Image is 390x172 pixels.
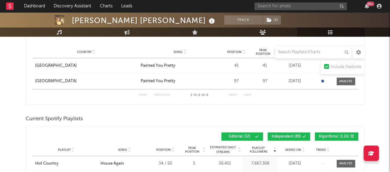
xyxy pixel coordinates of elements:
span: of [201,94,205,97]
div: Painted You Pretty [141,63,175,69]
div: 14 / 50 [152,161,179,167]
button: Last [244,94,252,97]
div: [GEOGRAPHIC_DATA] [35,78,77,84]
div: [DATE] [280,78,310,84]
span: Peak Position [253,48,273,56]
a: [GEOGRAPHIC_DATA] [35,78,138,84]
div: [DATE] [280,161,310,167]
button: Track [224,15,263,25]
span: Peak Position [183,146,202,154]
div: 97 [223,78,250,84]
button: Editorial(32) [221,132,263,141]
span: Position [156,148,171,152]
div: 5 [183,161,206,167]
span: Song [118,148,127,152]
div: House Again [101,161,124,167]
span: Current Spotify Playlists [26,115,83,123]
span: Editorial ( 32 ) [225,135,254,138]
div: 41 [223,63,250,69]
div: Hot Country [35,161,59,167]
span: Song [174,50,183,54]
span: to [193,94,197,97]
div: 7,667,308 [244,161,277,167]
span: Playlist [58,148,71,152]
div: [DATE] [280,63,310,69]
div: 1 2 2 [183,92,216,99]
button: (2) [263,15,281,25]
button: Independent(89) [268,132,310,141]
div: 59,451 [209,161,241,167]
a: Hot Country [35,161,97,167]
div: [GEOGRAPHIC_DATA] [35,63,77,69]
button: 99+ [365,4,369,9]
span: Country [77,50,92,54]
span: ( 2 ) [263,15,281,25]
button: Previous [154,94,170,97]
div: Painted You Pretty [141,78,175,84]
a: [GEOGRAPHIC_DATA] [35,63,138,69]
input: Search for artists [254,2,347,10]
span: Playlist Followers [244,146,273,154]
div: 41 [253,63,277,69]
span: Position [227,50,242,54]
input: Search Playlists/Charts [275,46,352,58]
span: Algorithmic ( 1.2k ) [319,135,349,138]
button: Next [229,94,237,97]
div: [PERSON_NAME] [PERSON_NAME] [72,15,216,26]
span: Added On [285,148,301,152]
div: 97 [253,78,277,84]
span: Independent ( 89 ) [272,135,301,138]
a: Painted You Pretty [141,63,220,69]
div: 99 + [367,2,374,6]
span: Estimated Daily Streams [209,145,237,154]
span: Trend [316,148,326,152]
div: Include Features [330,63,361,71]
a: Painted You Pretty [141,78,220,84]
button: First [139,94,148,97]
button: Algorithmic(1.2k) [315,132,358,141]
